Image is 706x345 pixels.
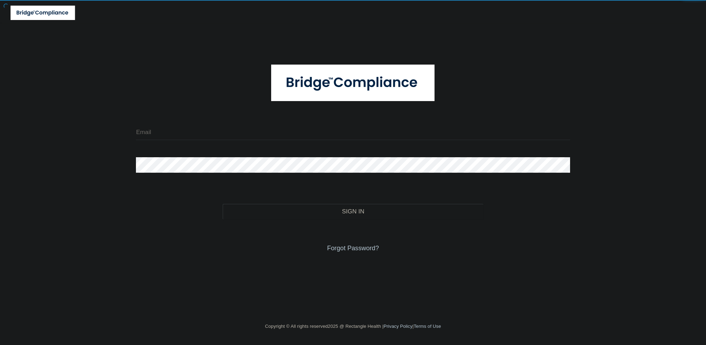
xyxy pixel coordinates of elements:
[384,324,412,329] a: Privacy Policy
[327,245,379,252] a: Forgot Password?
[11,6,75,20] img: bridge_compliance_login_screen.278c3ca4.svg
[136,124,570,140] input: Email
[223,204,483,219] button: Sign In
[414,324,441,329] a: Terms of Use
[271,65,435,101] img: bridge_compliance_login_screen.278c3ca4.svg
[225,315,481,338] div: Copyright © All rights reserved 2025 @ Rectangle Health | |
